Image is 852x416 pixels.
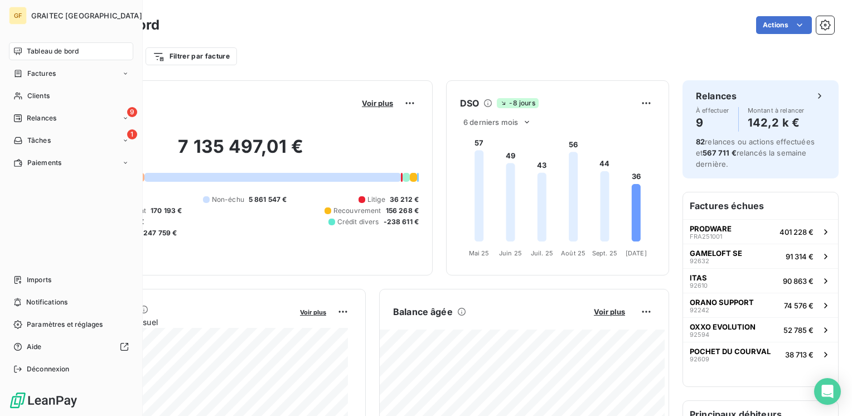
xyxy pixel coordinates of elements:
[27,46,79,56] span: Tableau de bord
[333,206,381,216] span: Recouvrement
[212,195,244,205] span: Non-échu
[297,307,330,317] button: Voir plus
[359,98,396,108] button: Voir plus
[27,320,103,330] span: Paramètres et réglages
[786,252,814,261] span: 91 314 €
[497,98,538,108] span: -8 jours
[362,99,393,108] span: Voir plus
[690,282,708,289] span: 92610
[690,347,771,356] span: POCHET DU COURVAL
[386,206,419,216] span: 156 268 €
[27,275,51,285] span: Imports
[393,305,453,318] h6: Balance âgée
[63,316,292,328] span: Chiffre d'affaires mensuel
[696,137,705,146] span: 82
[592,249,617,257] tspan: Sept. 25
[27,342,42,352] span: Aide
[27,364,70,374] span: Déconnexion
[690,258,709,264] span: 92632
[785,350,814,359] span: 38 713 €
[27,158,61,168] span: Paiements
[748,107,805,114] span: Montant à relancer
[594,307,625,316] span: Voir plus
[690,249,742,258] span: GAMELOFT SE
[31,11,142,20] span: GRAITEC [GEOGRAPHIC_DATA]
[151,206,182,216] span: 170 193 €
[626,249,647,257] tspan: [DATE]
[690,356,709,362] span: 92609
[367,195,385,205] span: Litige
[683,293,838,317] button: ORANO SUPPORT9224274 576 €
[460,96,479,110] h6: DSO
[127,129,137,139] span: 1
[690,307,709,313] span: 92242
[9,338,133,356] a: Aide
[499,249,522,257] tspan: Juin 25
[690,322,756,331] span: OXXO EVOLUTION
[696,137,815,168] span: relances ou actions effectuées et relancés la semaine dernière.
[469,249,490,257] tspan: Mai 25
[780,228,814,236] span: 401 228 €
[696,89,737,103] h6: Relances
[690,233,722,240] span: FRA251001
[703,148,736,157] span: 567 711 €
[127,107,137,117] span: 9
[9,7,27,25] div: GF
[590,307,628,317] button: Voir plus
[696,114,729,132] h4: 9
[384,217,419,227] span: -238 611 €
[27,136,51,146] span: Tâches
[683,244,838,268] button: GAMELOFT SE9263291 314 €
[27,91,50,101] span: Clients
[683,192,838,219] h6: Factures échues
[690,298,754,307] span: ORANO SUPPORT
[690,224,732,233] span: PRODWARE
[690,331,709,338] span: 92594
[463,118,518,127] span: 6 derniers mois
[784,301,814,310] span: 74 576 €
[748,114,805,132] h4: 142,2 k €
[531,249,553,257] tspan: Juil. 25
[27,69,56,79] span: Factures
[390,195,419,205] span: 36 212 €
[783,326,814,335] span: 52 785 €
[561,249,585,257] tspan: Août 25
[27,113,56,123] span: Relances
[696,107,729,114] span: À effectuer
[690,273,707,282] span: ITAS
[814,378,841,405] div: Open Intercom Messenger
[683,342,838,366] button: POCHET DU COURVAL9260938 713 €
[300,308,326,316] span: Voir plus
[140,228,177,238] span: -247 759 €
[146,47,237,65] button: Filtrer par facture
[756,16,812,34] button: Actions
[683,219,838,244] button: PRODWAREFRA251001401 228 €
[249,195,287,205] span: 5 861 547 €
[683,317,838,342] button: OXXO EVOLUTION9259452 785 €
[63,136,419,169] h2: 7 135 497,01 €
[683,268,838,293] button: ITAS9261090 863 €
[337,217,379,227] span: Crédit divers
[783,277,814,286] span: 90 863 €
[26,297,67,307] span: Notifications
[9,391,78,409] img: Logo LeanPay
